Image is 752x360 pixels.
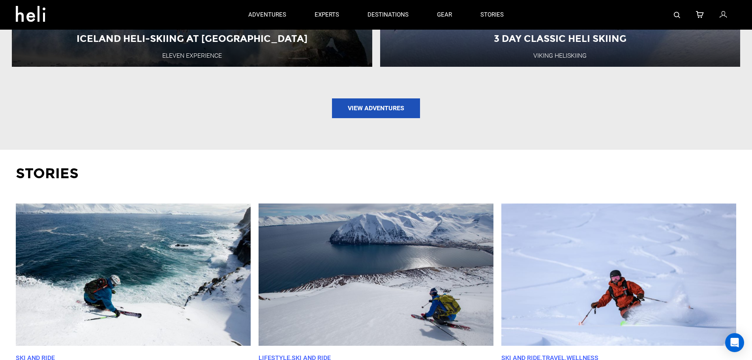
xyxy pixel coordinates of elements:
p: Stories [16,164,736,184]
img: Iceland_Ski_9-800x500.jpg [259,204,493,346]
img: search-bar-icon.svg [674,12,680,18]
img: @misterheli-@neheliskiing-30-800x500.jpg [501,204,736,346]
div: Open Intercom Messenger [725,333,744,352]
img: iceland-heli-ski-800x500.jpg [16,204,251,346]
a: View Adventures [332,98,420,118]
p: adventures [248,11,286,19]
p: destinations [368,11,409,19]
p: experts [315,11,339,19]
